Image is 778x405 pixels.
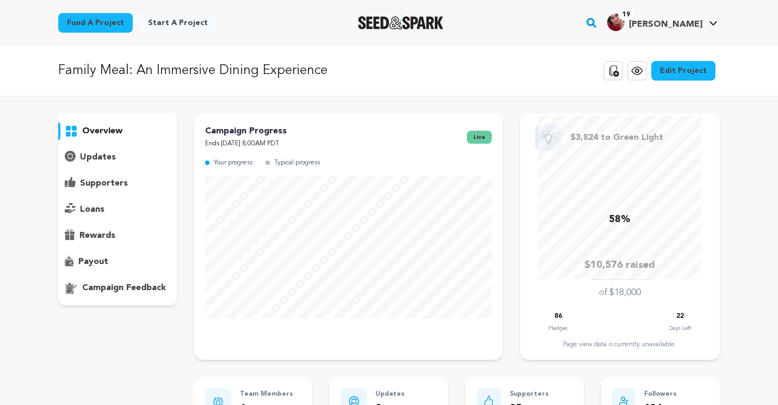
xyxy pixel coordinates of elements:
[510,388,573,401] p: Supporters
[651,61,715,81] a: Edit Project
[139,13,217,33] a: Start a project
[554,310,562,323] p: 86
[78,255,108,268] p: payout
[58,279,177,297] button: campaign feedback
[205,138,287,150] p: Ends [DATE] 8:00AM PDT
[240,388,293,401] p: Team Members
[82,125,122,138] p: overview
[467,131,492,144] span: live
[607,14,625,31] img: 9c064c1b743f605b.jpg
[58,149,177,166] button: updates
[58,253,177,271] button: payout
[82,281,166,294] p: campaign feedback
[669,323,691,334] p: Days Left
[58,122,177,140] button: overview
[375,388,405,401] p: Updates
[607,14,702,31] div: Siobhan O.'s Profile
[599,286,641,299] p: of $18,000
[58,175,177,192] button: supporters
[80,151,116,164] p: updates
[629,20,702,29] span: [PERSON_NAME]
[618,9,634,20] span: 19
[58,13,133,33] a: Fund a project
[676,310,684,323] p: 22
[605,11,720,34] span: Siobhan O.'s Profile
[80,203,104,216] p: loans
[274,157,320,169] p: Typical progress
[605,11,720,31] a: Siobhan O.'s Profile
[58,227,177,244] button: rewards
[644,388,709,401] p: Followers
[531,340,709,349] div: Page view data is currently unavailable.
[609,212,631,228] p: 58%
[205,125,287,138] p: Campaign Progress
[358,16,443,29] a: Seed&Spark Homepage
[80,177,128,190] p: supporters
[358,16,443,29] img: Seed&Spark Logo Dark Mode
[58,61,328,81] p: Family Meal: An Immersive Dining Experience
[548,323,567,334] p: Pledges
[79,229,115,242] p: rewards
[58,201,177,218] button: loans
[214,157,252,169] p: Your progress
